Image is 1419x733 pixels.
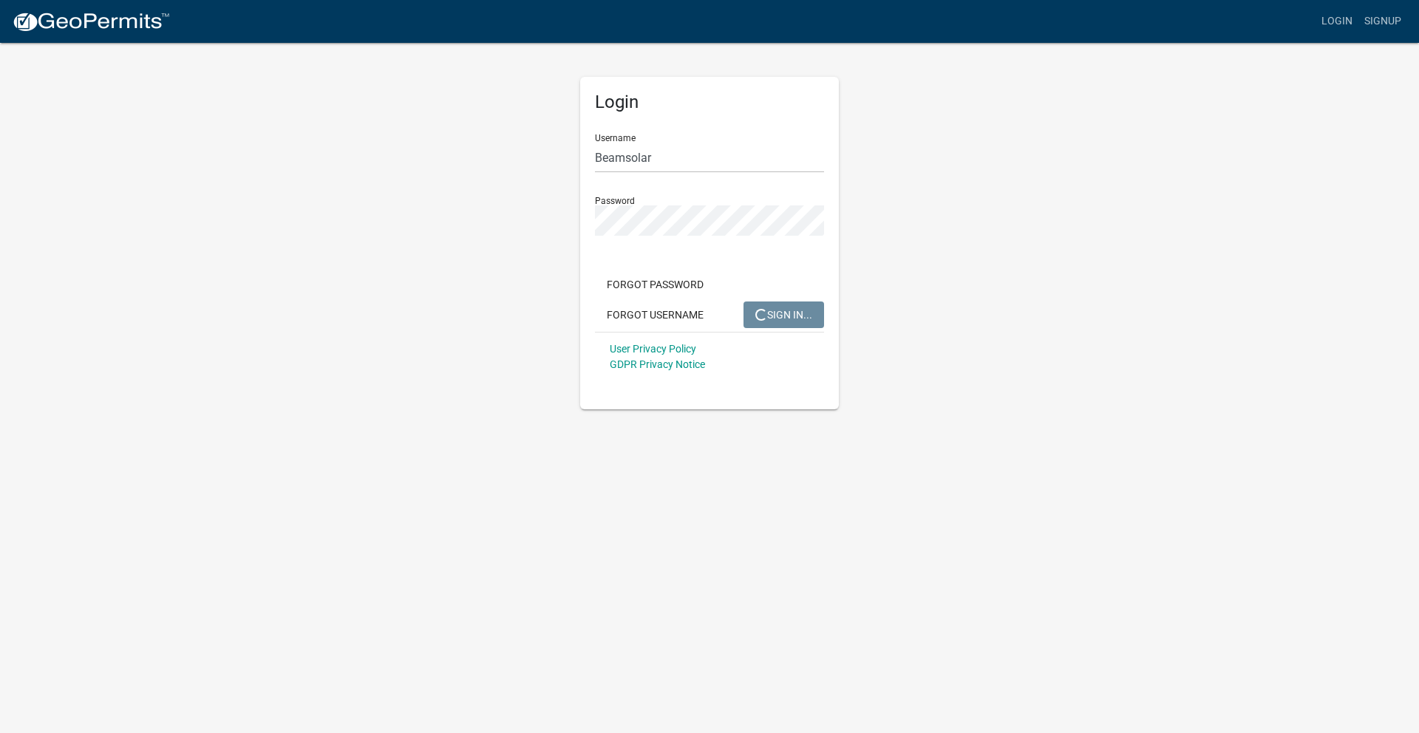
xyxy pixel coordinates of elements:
span: SIGN IN... [755,308,812,320]
h5: Login [595,92,824,113]
a: User Privacy Policy [610,343,696,355]
a: GDPR Privacy Notice [610,358,705,370]
button: Forgot Password [595,271,715,298]
button: Forgot Username [595,301,715,328]
a: Login [1316,7,1358,35]
a: Signup [1358,7,1407,35]
button: SIGN IN... [743,301,824,328]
